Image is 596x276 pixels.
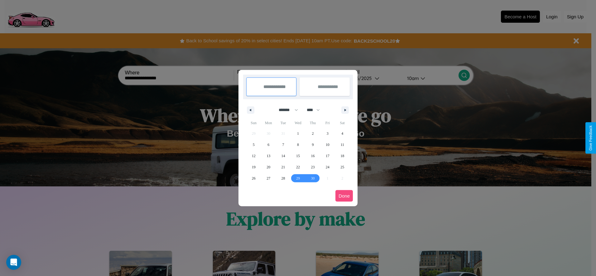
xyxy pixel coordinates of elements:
[276,173,291,184] button: 28
[312,139,314,150] span: 9
[281,173,285,184] span: 28
[261,118,276,128] span: Mon
[320,118,335,128] span: Fri
[312,128,314,139] span: 2
[326,161,329,173] span: 24
[281,150,285,161] span: 14
[252,173,256,184] span: 26
[276,139,291,150] button: 7
[305,161,320,173] button: 23
[335,190,353,202] button: Done
[252,161,256,173] span: 19
[320,161,335,173] button: 24
[311,150,315,161] span: 16
[326,139,329,150] span: 10
[246,173,261,184] button: 26
[261,161,276,173] button: 20
[291,139,305,150] button: 8
[296,161,300,173] span: 22
[297,128,299,139] span: 1
[335,139,350,150] button: 11
[320,128,335,139] button: 3
[267,173,270,184] span: 27
[246,139,261,150] button: 5
[267,161,270,173] span: 20
[311,173,315,184] span: 30
[246,118,261,128] span: Sun
[253,139,255,150] span: 5
[276,118,291,128] span: Tue
[282,139,284,150] span: 7
[246,150,261,161] button: 12
[320,139,335,150] button: 10
[296,173,300,184] span: 29
[261,150,276,161] button: 13
[281,161,285,173] span: 21
[297,139,299,150] span: 8
[305,173,320,184] button: 30
[335,128,350,139] button: 4
[296,150,300,161] span: 15
[335,150,350,161] button: 18
[305,150,320,161] button: 16
[305,139,320,150] button: 9
[276,150,291,161] button: 14
[291,173,305,184] button: 29
[267,150,270,161] span: 13
[291,150,305,161] button: 15
[6,255,21,270] div: Open Intercom Messenger
[340,139,344,150] span: 11
[246,161,261,173] button: 19
[291,128,305,139] button: 1
[252,150,256,161] span: 12
[327,128,329,139] span: 3
[335,161,350,173] button: 25
[261,173,276,184] button: 27
[305,128,320,139] button: 2
[335,118,350,128] span: Sat
[311,161,315,173] span: 23
[291,161,305,173] button: 22
[291,118,305,128] span: Wed
[340,150,344,161] span: 18
[341,128,343,139] span: 4
[326,150,329,161] span: 17
[320,150,335,161] button: 17
[340,161,344,173] span: 25
[305,118,320,128] span: Thu
[261,139,276,150] button: 6
[589,125,593,151] div: Give Feedback
[267,139,269,150] span: 6
[276,161,291,173] button: 21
